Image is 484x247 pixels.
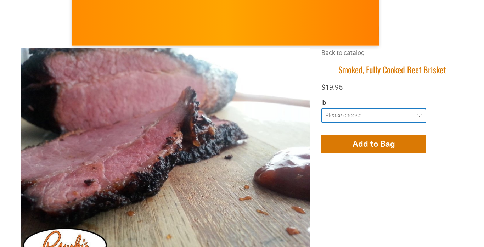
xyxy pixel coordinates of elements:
div: Breadcrumbs [321,48,463,64]
span: $19.95 [321,83,343,91]
button: Add to Bag [321,135,426,153]
a: Back to catalog [321,49,365,56]
div: lb [321,99,426,107]
span: Add to Bag [353,139,395,149]
h1: Smoked, Fully Cooked Beef Brisket [321,64,463,75]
